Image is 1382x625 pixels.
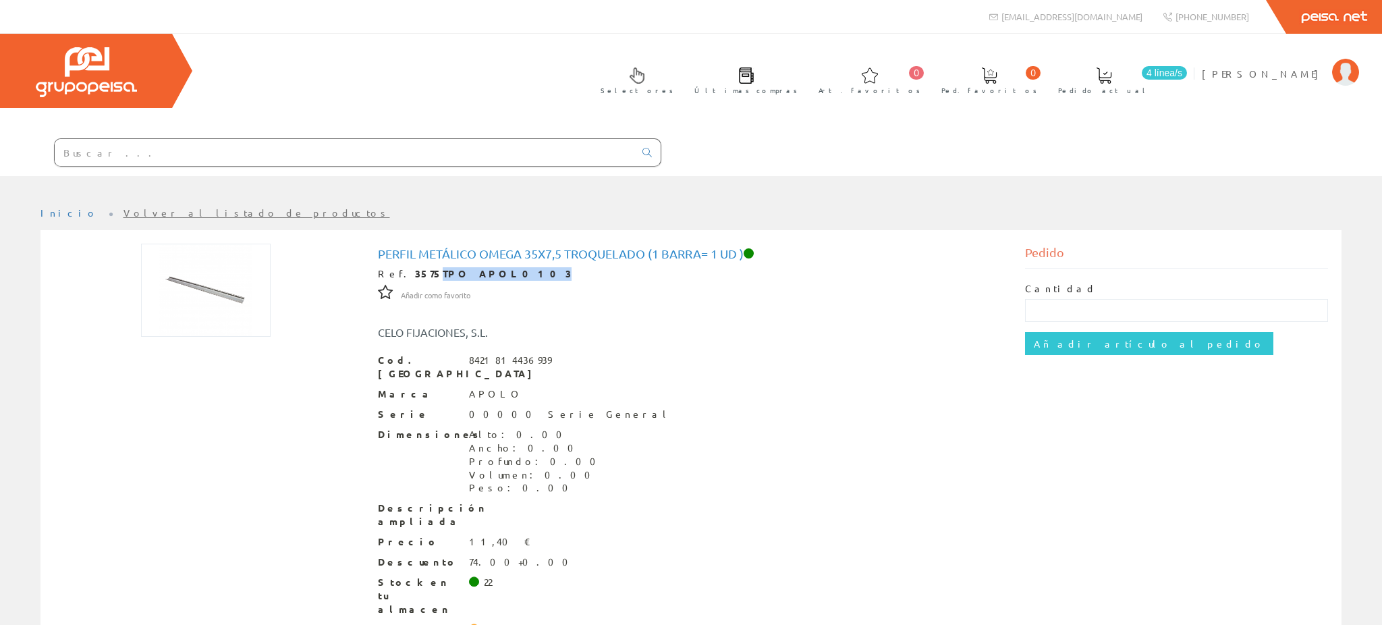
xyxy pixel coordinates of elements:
[1142,66,1187,80] span: 4 línea/s
[1176,11,1249,22] span: [PHONE_NUMBER]
[378,387,459,401] span: Marca
[368,325,745,340] div: CELO FIJACIONES, S.L.
[401,288,470,300] a: Añadir como favorito
[415,267,572,279] strong: 3575TPO APOL0103
[1045,56,1190,103] a: 4 línea/s Pedido actual
[469,468,604,482] div: Volumen: 0.00
[469,428,604,441] div: Alto: 0.00
[1026,66,1041,80] span: 0
[401,290,470,301] span: Añadir como favorito
[378,247,1005,261] h1: Perfil metálico omega 35X7,5 troquelado (1 barra= 1 ud )
[469,481,604,495] div: Peso: 0.00
[40,207,98,219] a: Inicio
[601,84,673,97] span: Selectores
[469,441,604,455] div: Ancho: 0.00
[55,139,634,166] input: Buscar ...
[378,576,459,616] span: Stock en tu almacen
[1001,11,1142,22] span: [EMAIL_ADDRESS][DOMAIN_NAME]
[1025,332,1273,355] input: Añadir artículo al pedido
[469,387,523,401] div: APOLO
[819,84,920,97] span: Art. favoritos
[587,56,680,103] a: Selectores
[694,84,798,97] span: Últimas compras
[378,428,459,441] span: Dimensiones
[1025,282,1097,296] label: Cantidad
[909,66,924,80] span: 0
[36,47,137,97] img: Grupo Peisa
[941,84,1037,97] span: Ped. favoritos
[1058,84,1150,97] span: Pedido actual
[469,555,576,569] div: 74.00+0.00
[469,354,551,367] div: 8421814436939
[378,408,459,421] span: Serie
[1025,244,1329,269] div: Pedido
[469,455,604,468] div: Profundo: 0.00
[484,576,492,589] div: 22
[378,555,459,569] span: Descuento
[681,56,804,103] a: Últimas compras
[469,408,671,421] div: 00000 Serie General
[141,244,271,337] img: Foto artículo Perfil metálico omega 35X7,5 troquelado (1 barra= 1 ud ) (192x138)
[378,354,459,381] span: Cod. [GEOGRAPHIC_DATA]
[1202,56,1359,69] a: [PERSON_NAME]
[378,267,1005,281] div: Ref.
[123,207,390,219] a: Volver al listado de productos
[469,535,531,549] div: 11,40 €
[378,535,459,549] span: Precio
[1202,67,1325,80] span: [PERSON_NAME]
[378,501,459,528] span: Descripción ampliada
